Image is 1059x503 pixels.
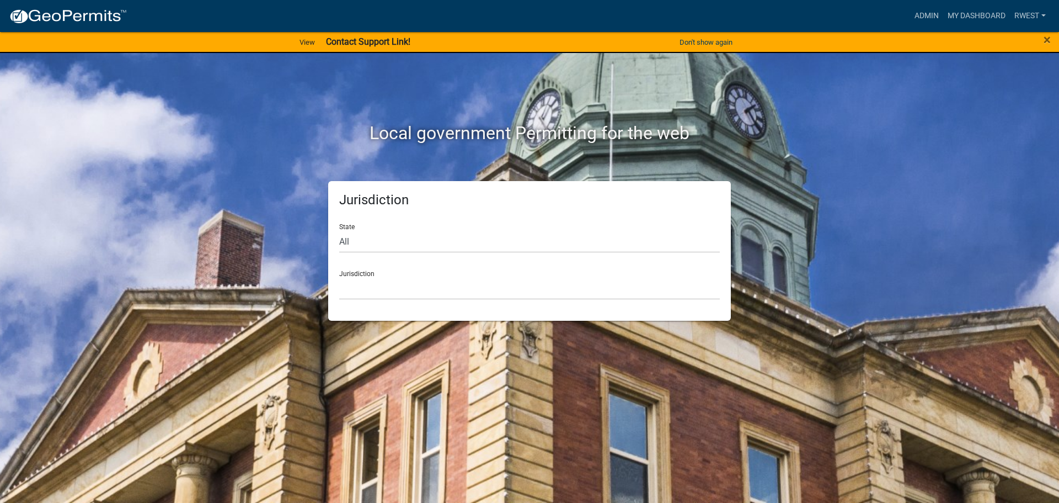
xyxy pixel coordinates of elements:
a: Admin [910,6,943,27]
button: Close [1044,33,1051,46]
a: View [295,33,319,51]
strong: Contact Support Link! [326,36,410,47]
span: × [1044,32,1051,47]
button: Don't show again [675,33,737,51]
a: My Dashboard [943,6,1010,27]
h2: Local government Permitting for the web [223,123,836,144]
a: rwest [1010,6,1050,27]
h5: Jurisdiction [339,192,720,208]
